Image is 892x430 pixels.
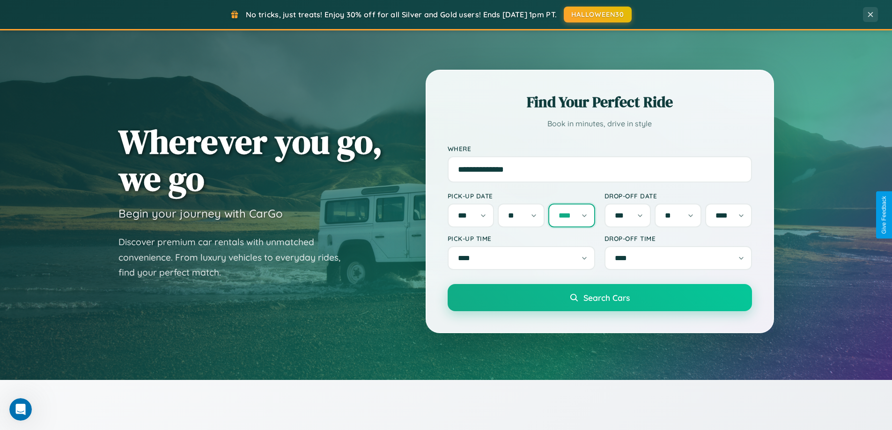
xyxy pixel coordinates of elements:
[604,234,752,242] label: Drop-off Time
[246,10,557,19] span: No tricks, just treats! Enjoy 30% off for all Silver and Gold users! Ends [DATE] 1pm PT.
[881,196,887,234] div: Give Feedback
[448,145,752,153] label: Where
[583,292,630,303] span: Search Cars
[604,192,752,200] label: Drop-off Date
[118,123,383,197] h1: Wherever you go, we go
[118,206,283,220] h3: Begin your journey with CarGo
[9,398,32,421] iframe: Intercom live chat
[448,234,595,242] label: Pick-up Time
[448,192,595,200] label: Pick-up Date
[448,92,752,112] h2: Find Your Perfect Ride
[564,7,632,22] button: HALLOWEEN30
[118,234,353,280] p: Discover premium car rentals with unmatched convenience. From luxury vehicles to everyday rides, ...
[448,117,752,131] p: Book in minutes, drive in style
[448,284,752,311] button: Search Cars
